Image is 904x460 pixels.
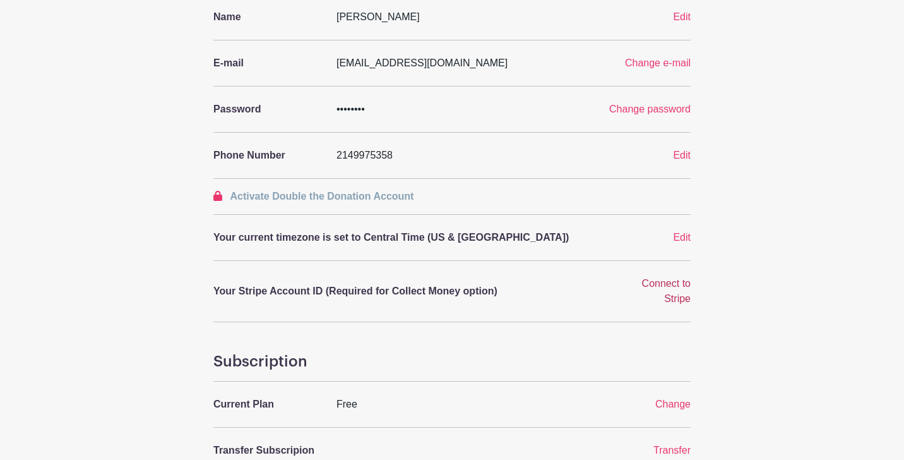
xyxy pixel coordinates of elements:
[213,230,609,245] p: Your current timezone is set to Central Time (US & [GEOGRAPHIC_DATA])
[213,284,609,299] p: Your Stripe Account ID (Required for Collect Money option)
[213,102,321,117] p: Password
[336,104,365,114] span: ••••••••
[329,56,575,71] div: [EMAIL_ADDRESS][DOMAIN_NAME]
[213,56,321,71] p: E-mail
[653,445,691,456] a: Transfer
[329,397,616,412] div: Free
[329,148,616,163] div: 2149975358
[213,443,321,458] p: Transfer Subscripion
[213,353,691,371] h4: Subscription
[213,148,321,163] p: Phone Number
[213,397,321,412] p: Current Plan
[329,9,616,25] div: [PERSON_NAME]
[673,150,691,160] a: Edit
[230,191,413,202] span: Activate Double the Donation Account
[609,104,691,114] a: Change password
[642,278,691,304] a: Connect to Stripe
[673,11,691,22] a: Edit
[213,9,321,25] p: Name
[655,399,691,409] a: Change
[673,232,691,243] a: Edit
[625,57,691,68] a: Change e-mail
